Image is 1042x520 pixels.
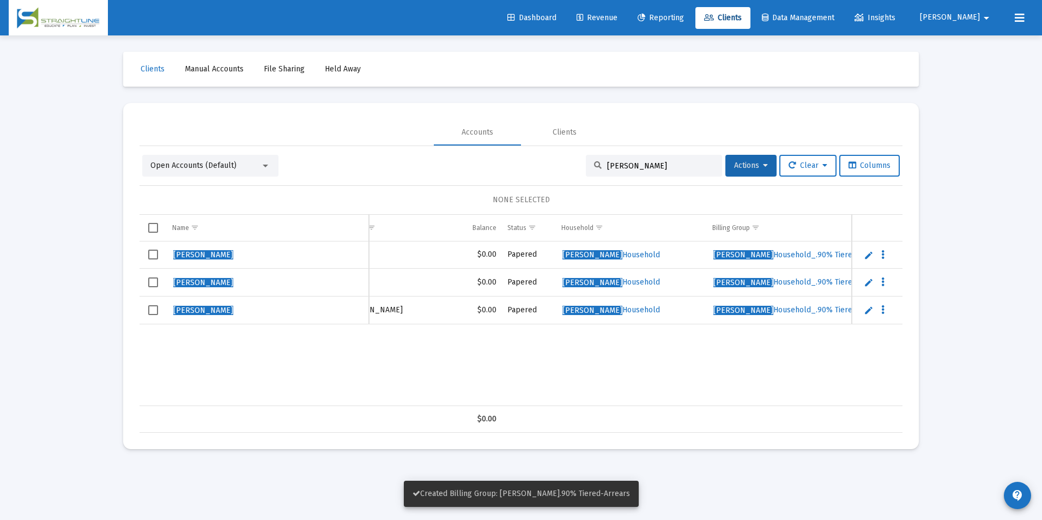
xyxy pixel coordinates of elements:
span: [PERSON_NAME] [713,306,773,315]
span: [PERSON_NAME] [173,306,233,315]
span: [PERSON_NAME] [173,278,233,287]
div: Papered [507,249,550,260]
td: Column Name [167,215,369,241]
span: Clear [789,161,827,170]
td: $0.00 [450,297,502,324]
a: Dashboard [499,7,565,29]
div: Papered [507,305,550,316]
div: Billing Group [712,223,750,232]
span: [PERSON_NAME] [562,278,622,287]
span: Held Away [325,64,361,74]
a: [PERSON_NAME] [172,274,234,291]
td: $0.00 [450,269,502,297]
a: Edit [864,250,874,260]
a: [PERSON_NAME]Household [561,247,661,263]
span: Clients [141,64,165,74]
a: Data Management [753,7,843,29]
a: Insights [846,7,904,29]
a: Edit [864,305,874,315]
span: Household_.90% Tiered-Arrears [713,277,886,287]
div: Clients [553,127,577,138]
span: Household [562,250,660,259]
span: Household_.90% Tiered-Arrears [713,305,886,315]
td: IRA [337,241,450,269]
img: Dashboard [17,7,100,29]
span: Data Management [762,13,834,22]
span: Manual Accounts [185,64,244,74]
a: Manual Accounts [176,58,252,80]
a: Held Away [316,58,369,80]
div: Balance [472,223,496,232]
span: Actions [734,161,768,170]
span: Revenue [577,13,617,22]
button: Clear [779,155,837,177]
div: Papered [507,277,550,288]
span: Open Accounts (Default) [150,161,237,170]
span: Clients [704,13,742,22]
div: Status [507,223,526,232]
span: Show filter options for column 'Household' [595,223,603,232]
div: Name [172,223,189,232]
span: [PERSON_NAME] [713,250,773,259]
td: $0.00 [450,241,502,269]
div: $0.00 [456,414,496,425]
td: [PERSON_NAME] [337,297,450,324]
span: [PERSON_NAME] [920,13,980,22]
td: Column Household [556,215,707,241]
a: [PERSON_NAME] [172,247,234,263]
button: [PERSON_NAME] [907,7,1006,28]
td: Column Balance [450,215,502,241]
div: Select all [148,223,158,233]
a: [PERSON_NAME]Household_.90% Tiered-Arrears [712,274,887,291]
mat-icon: arrow_drop_down [980,7,993,29]
span: Reporting [638,13,684,22]
td: Column Billing Group [707,215,947,241]
span: Show filter options for column 'Billing Group' [752,223,760,232]
span: Household_.90% Tiered-Arrears [713,250,886,259]
div: Data grid [140,215,902,433]
span: Insights [855,13,895,22]
mat-icon: contact_support [1011,489,1024,502]
a: [PERSON_NAME]Household_.90% Tiered-Arrears [712,302,887,318]
td: Column Status [502,215,556,241]
span: Show filter options for column 'Status' [528,223,536,232]
a: Clients [132,58,173,80]
span: Household [562,305,660,315]
span: Dashboard [507,13,556,22]
div: Select row [148,250,158,259]
div: Household [561,223,593,232]
span: Columns [849,161,890,170]
span: [PERSON_NAME] [713,278,773,287]
a: Edit [864,277,874,287]
div: Select row [148,277,158,287]
a: [PERSON_NAME] [172,302,234,318]
a: Clients [695,7,750,29]
a: Reporting [629,7,693,29]
a: [PERSON_NAME]Household_.90% Tiered-Arrears [712,247,887,263]
input: Search [607,161,714,171]
a: [PERSON_NAME]Household [561,302,661,318]
span: Created Billing Group: [PERSON_NAME].90% Tiered-Arrears [413,489,630,498]
div: NONE SELECTED [148,195,894,205]
button: Columns [839,155,900,177]
td: Column Type [337,215,450,241]
a: Revenue [568,7,626,29]
a: File Sharing [255,58,313,80]
button: Actions [725,155,777,177]
td: JTWROS [337,269,450,297]
span: File Sharing [264,64,305,74]
span: Household [562,277,660,287]
span: Show filter options for column 'Name' [191,223,199,232]
span: [PERSON_NAME] [562,306,622,315]
span: [PERSON_NAME] [173,250,233,259]
a: [PERSON_NAME]Household [561,274,661,291]
div: Select row [148,305,158,315]
span: Show filter options for column 'Type' [367,223,375,232]
div: Accounts [462,127,493,138]
span: [PERSON_NAME] [562,250,622,259]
